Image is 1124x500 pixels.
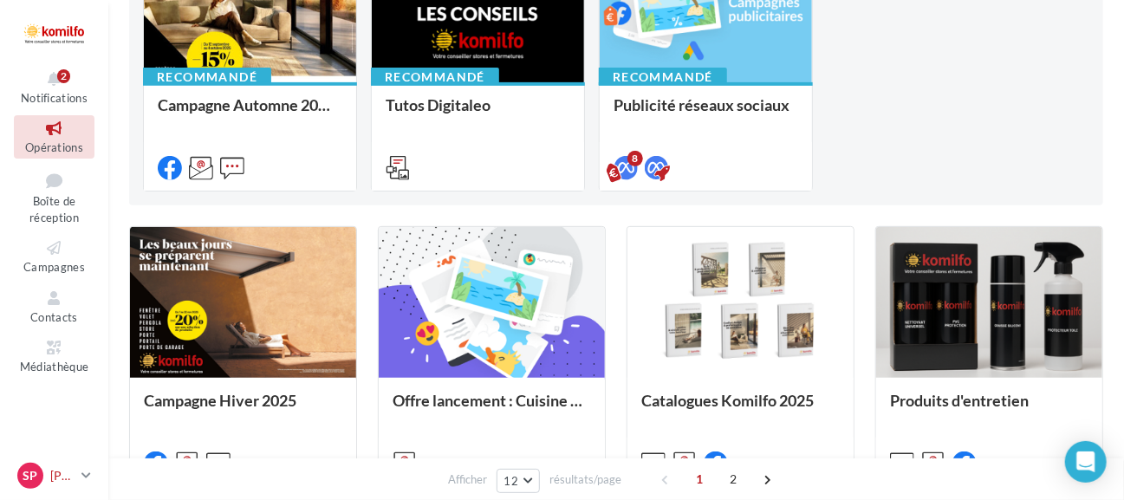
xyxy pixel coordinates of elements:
a: Boîte de réception [14,166,94,229]
span: Contacts [30,310,78,324]
button: 12 [497,469,541,493]
a: Contacts [14,285,94,328]
div: Produits d'entretien [890,392,1088,426]
div: 2 [57,69,70,83]
div: Campagne Hiver 2025 [144,392,342,426]
div: Recommandé [143,68,271,87]
span: Opérations [25,140,83,154]
span: Médiathèque [20,360,89,373]
span: Sp [23,467,38,484]
div: Tutos Digitaleo [386,96,570,131]
div: 8 [627,151,643,166]
div: Offre lancement : Cuisine extérieur [393,392,591,426]
a: Opérations [14,115,94,158]
span: 1 [685,465,713,493]
span: Notifications [21,91,88,105]
div: Catalogues Komilfo 2025 [641,392,840,426]
span: résultats/page [549,471,621,488]
span: 2 [719,465,747,493]
div: Publicité réseaux sociaux [614,96,798,131]
div: Campagne Automne 2025 [158,96,342,131]
div: Recommandé [371,68,499,87]
div: Open Intercom Messenger [1065,441,1107,483]
span: 12 [504,474,519,488]
p: [PERSON_NAME] [50,467,75,484]
a: Médiathèque [14,334,94,377]
span: Afficher [448,471,487,488]
button: Notifications 2 [14,66,94,108]
span: Campagnes [23,260,85,274]
div: Recommandé [599,68,727,87]
span: Boîte de réception [29,194,79,224]
a: Sp [PERSON_NAME] [14,459,94,492]
a: Campagnes [14,235,94,277]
